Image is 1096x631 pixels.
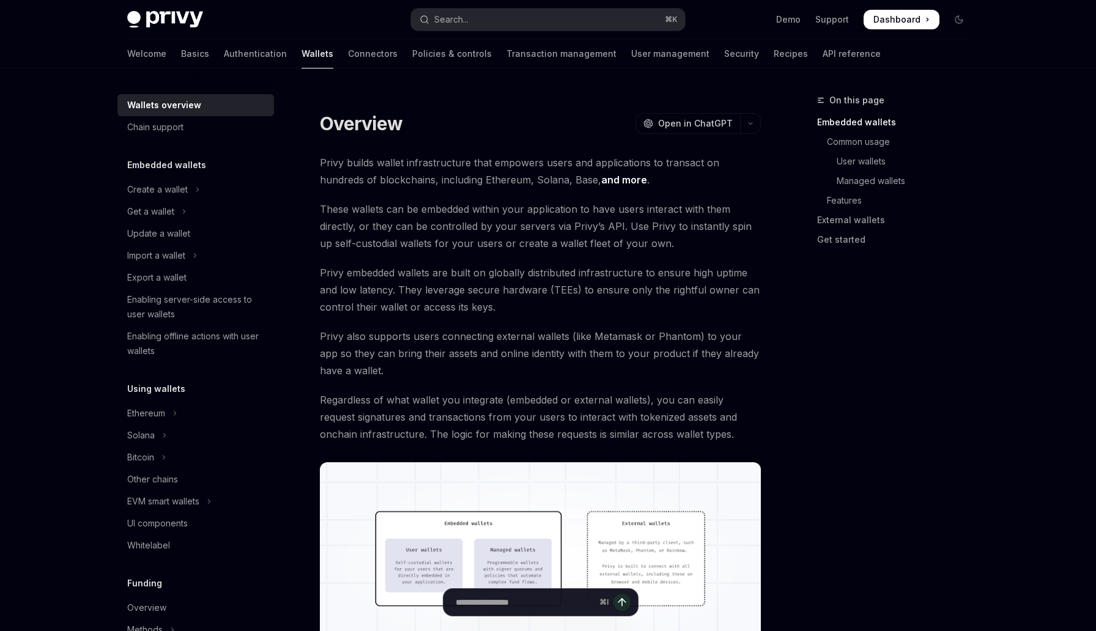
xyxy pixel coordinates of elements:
div: Bitcoin [127,450,154,465]
a: Support [815,13,849,26]
a: External wallets [817,210,979,230]
a: Overview [117,597,274,619]
div: Get a wallet [127,204,174,219]
a: Managed wallets [817,171,979,191]
span: Privy builds wallet infrastructure that empowers users and applications to transact on hundreds o... [320,154,761,188]
a: Other chains [117,468,274,490]
div: Update a wallet [127,226,190,241]
button: Toggle EVM smart wallets section [117,490,274,512]
div: EVM smart wallets [127,494,199,509]
div: Enabling offline actions with user wallets [127,329,267,358]
a: API reference [823,39,881,68]
h5: Embedded wallets [127,158,206,172]
a: Recipes [774,39,808,68]
a: Connectors [348,39,398,68]
div: Whitelabel [127,538,170,553]
a: Security [724,39,759,68]
span: These wallets can be embedded within your application to have users interact with them directly, ... [320,201,761,252]
a: Demo [776,13,801,26]
span: Privy embedded wallets are built on globally distributed infrastructure to ensure high uptime and... [320,264,761,315]
span: On this page [829,93,884,108]
a: Enabling server-side access to user wallets [117,289,274,325]
a: Welcome [127,39,166,68]
div: Enabling server-side access to user wallets [127,292,267,322]
span: Open in ChatGPT [658,117,733,130]
a: Get started [817,230,979,249]
a: Wallets [302,39,333,68]
span: Dashboard [873,13,920,26]
button: Open search [411,9,685,31]
button: Send message [613,594,631,611]
div: Overview [127,600,166,615]
a: User management [631,39,709,68]
div: Other chains [127,472,178,487]
span: ⌘ K [665,15,678,24]
a: Update a wallet [117,223,274,245]
div: Chain support [127,120,183,135]
a: Export a wallet [117,267,274,289]
a: User wallets [817,152,979,171]
a: Dashboard [864,10,939,29]
a: Enabling offline actions with user wallets [117,325,274,362]
button: Open in ChatGPT [635,113,740,134]
button: Toggle dark mode [949,10,969,29]
div: Solana [127,428,155,443]
span: Regardless of what wallet you integrate (embedded or external wallets), you can easily request si... [320,391,761,443]
div: Wallets overview [127,98,201,113]
h5: Funding [127,576,162,591]
a: Whitelabel [117,534,274,556]
a: Chain support [117,116,274,138]
a: Transaction management [506,39,616,68]
a: Basics [181,39,209,68]
div: Ethereum [127,406,165,421]
a: Common usage [817,132,979,152]
button: Toggle Solana section [117,424,274,446]
a: Authentication [224,39,287,68]
button: Toggle Ethereum section [117,402,274,424]
a: Wallets overview [117,94,274,116]
button: Toggle Get a wallet section [117,201,274,223]
img: dark logo [127,11,203,28]
a: Policies & controls [412,39,492,68]
button: Toggle Create a wallet section [117,179,274,201]
div: Create a wallet [127,182,188,197]
div: UI components [127,516,188,531]
a: UI components [117,512,274,534]
a: Embedded wallets [817,113,979,132]
div: Import a wallet [127,248,185,263]
button: Toggle Import a wallet section [117,245,274,267]
a: and more [601,174,647,186]
h1: Overview [320,113,402,135]
button: Toggle Bitcoin section [117,446,274,468]
div: Search... [434,12,468,27]
div: Export a wallet [127,270,187,285]
h5: Using wallets [127,382,185,396]
span: Privy also supports users connecting external wallets (like Metamask or Phantom) to your app so t... [320,328,761,379]
a: Features [817,191,979,210]
input: Ask a question... [456,589,594,616]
